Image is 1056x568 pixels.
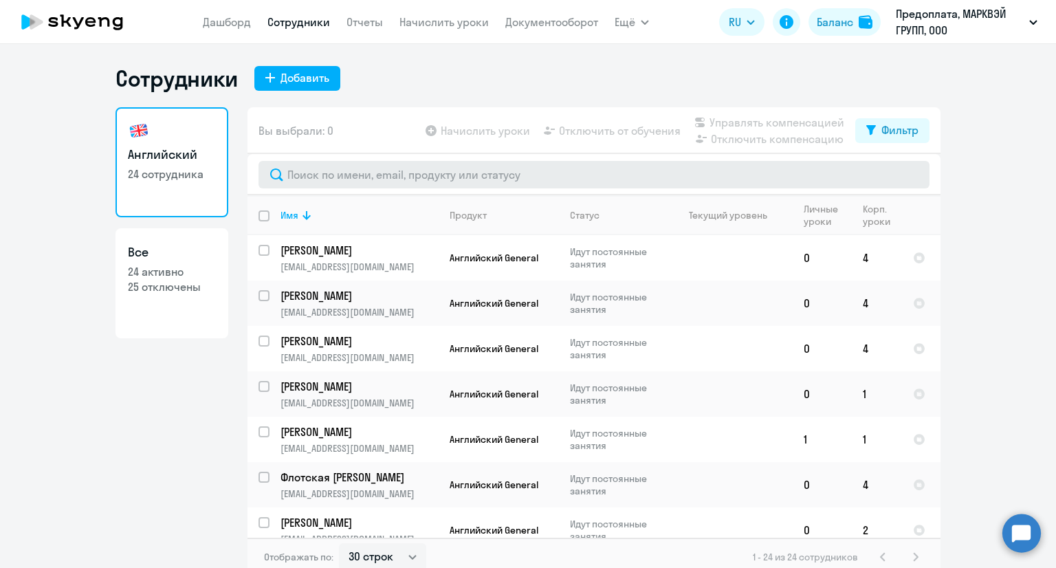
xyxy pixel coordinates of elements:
[863,203,892,228] div: Корп. уроки
[570,382,664,406] p: Идут постоянные занятия
[115,107,228,217] a: Английский24 сотрудника
[115,228,228,338] a: Все24 активно25 отключены
[859,15,872,29] img: balance
[280,424,438,439] a: [PERSON_NAME]
[280,515,436,530] p: [PERSON_NAME]
[280,209,438,221] div: Имя
[450,209,558,221] div: Продукт
[280,379,436,394] p: [PERSON_NAME]
[793,462,852,507] td: 0
[254,66,340,91] button: Добавить
[280,306,438,318] p: [EMAIL_ADDRESS][DOMAIN_NAME]
[793,371,852,417] td: 0
[881,122,918,138] div: Фильтр
[280,379,438,394] a: [PERSON_NAME]
[258,122,333,139] span: Вы выбрали: 0
[450,209,487,221] div: Продукт
[280,69,329,86] div: Добавить
[450,342,538,355] span: Английский General
[280,334,436,349] p: [PERSON_NAME]
[399,15,489,29] a: Начислить уроки
[450,252,538,264] span: Английский General
[128,120,150,142] img: english
[346,15,383,29] a: Отчеты
[570,209,664,221] div: Статус
[863,203,901,228] div: Корп. уроки
[264,551,333,563] span: Отображать по:
[852,281,902,326] td: 4
[793,507,852,553] td: 0
[280,243,436,258] p: [PERSON_NAME]
[258,161,929,188] input: Поиск по имени, email, продукту или статусу
[852,417,902,462] td: 1
[128,264,216,279] p: 24 активно
[817,14,853,30] div: Баланс
[450,433,538,446] span: Английский General
[793,326,852,371] td: 0
[808,8,881,36] button: Балансbalance
[280,334,438,349] a: [PERSON_NAME]
[280,288,436,303] p: [PERSON_NAME]
[852,507,902,553] td: 2
[793,281,852,326] td: 0
[570,291,664,316] p: Идут постоянные занятия
[570,427,664,452] p: Идут постоянные занятия
[676,209,792,221] div: Текущий уровень
[450,524,538,536] span: Английский General
[793,235,852,281] td: 0
[280,243,438,258] a: [PERSON_NAME]
[729,14,741,30] span: RU
[570,472,664,497] p: Идут постоянные занятия
[804,203,842,228] div: Личные уроки
[852,235,902,281] td: 4
[280,424,436,439] p: [PERSON_NAME]
[793,417,852,462] td: 1
[267,15,330,29] a: Сотрудники
[570,245,664,270] p: Идут постоянные занятия
[128,146,216,164] h3: Английский
[280,515,438,530] a: [PERSON_NAME]
[852,462,902,507] td: 4
[689,209,767,221] div: Текущий уровень
[128,166,216,182] p: 24 сотрудника
[450,388,538,400] span: Английский General
[280,442,438,455] p: [EMAIL_ADDRESS][DOMAIN_NAME]
[889,6,1044,39] button: Предоплата, МАРКВЭЙ ГРУПП, ООО
[570,336,664,361] p: Идут постоянные занятия
[128,279,216,294] p: 25 отключены
[280,470,438,485] a: Флотская [PERSON_NAME]
[615,14,635,30] span: Ещё
[804,203,851,228] div: Личные уроки
[719,8,764,36] button: RU
[753,551,858,563] span: 1 - 24 из 24 сотрудников
[280,533,438,545] p: [EMAIL_ADDRESS][DOMAIN_NAME]
[570,209,599,221] div: Статус
[280,470,436,485] p: Флотская [PERSON_NAME]
[280,351,438,364] p: [EMAIL_ADDRESS][DOMAIN_NAME]
[896,6,1024,39] p: Предоплата, МАРКВЭЙ ГРУПП, ООО
[450,479,538,491] span: Английский General
[450,297,538,309] span: Английский General
[280,488,438,500] p: [EMAIL_ADDRESS][DOMAIN_NAME]
[855,118,929,143] button: Фильтр
[280,288,438,303] a: [PERSON_NAME]
[115,65,238,92] h1: Сотрудники
[852,326,902,371] td: 4
[128,243,216,261] h3: Все
[570,518,664,543] p: Идут постоянные занятия
[280,397,438,409] p: [EMAIL_ADDRESS][DOMAIN_NAME]
[615,8,649,36] button: Ещё
[505,15,598,29] a: Документооборот
[280,261,438,273] p: [EMAIL_ADDRESS][DOMAIN_NAME]
[852,371,902,417] td: 1
[203,15,251,29] a: Дашборд
[280,209,298,221] div: Имя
